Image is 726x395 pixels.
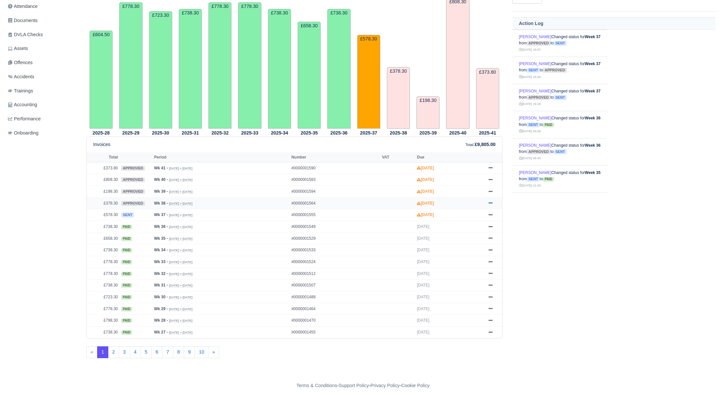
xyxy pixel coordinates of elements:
[527,41,551,46] span: approved
[195,346,208,358] a: 10
[512,193,607,220] td: Changed status for from to
[154,259,168,264] strong: Wk 33 -
[5,70,78,83] a: Accidents
[417,96,440,129] td: £198.30
[235,129,264,137] th: 2025-33
[238,2,261,128] td: £778.30
[87,233,120,244] td: £658.30
[87,291,120,303] td: £723.30
[415,152,482,162] th: Due
[5,85,78,97] a: Trainings
[169,190,192,194] small: [DATE] » [DATE]
[154,295,168,299] strong: Wk 30 -
[87,280,120,291] td: £738.30
[527,68,540,73] span: sent
[87,186,120,198] td: £198.30
[417,236,429,241] span: [DATE]
[290,303,380,315] td: #0000001464
[90,31,113,129] td: £604.50
[169,272,192,276] small: [DATE] » [DATE]
[5,28,78,41] a: DVLA Checks
[121,189,145,194] span: approved
[87,197,120,209] td: £378.30
[121,166,145,171] span: approved
[8,129,39,137] span: Onboarding
[417,307,429,311] span: [DATE]
[121,236,132,241] span: paid
[290,268,380,280] td: #0000001512
[121,330,132,335] span: paid
[87,327,120,338] td: £738.30
[519,89,551,93] a: [PERSON_NAME]
[5,98,78,111] a: Accounting
[169,284,192,287] small: [DATE] » [DATE]
[121,272,132,276] span: paid
[8,31,43,38] span: DVLA Checks
[121,260,132,264] span: paid
[121,283,132,288] span: paid
[154,177,168,182] strong: Wk 40 -
[417,271,429,276] span: [DATE]
[290,244,380,256] td: #0000001533
[339,383,369,388] a: Support Policy
[179,9,202,129] td: £738.30
[86,129,116,137] th: 2025-28
[387,67,410,128] td: £378.30
[554,41,567,46] span: sent
[290,152,380,162] th: Number
[554,95,567,100] span: sent
[527,122,540,127] span: sent
[265,129,294,137] th: 2025-34
[87,256,120,268] td: £778.30
[121,225,132,229] span: paid
[87,303,120,315] td: £778.30
[512,111,607,138] td: Changed status for from to
[121,177,145,182] span: approved
[154,307,168,311] strong: Wk 29 -
[354,129,384,137] th: 2025-37
[585,62,601,66] strong: Week 37
[208,2,231,128] td: £778.30
[290,291,380,303] td: #0000001488
[87,174,120,186] td: £808.30
[512,165,607,193] td: Changed status for from to
[290,162,380,174] td: #0000001590
[519,48,541,51] small: [DATE] 16:07
[475,142,496,147] strong: £9,805.00
[466,141,496,148] div: :
[119,2,142,128] td: £778.30
[585,116,601,120] strong: Week 36
[154,236,168,241] strong: Wk 35 -
[512,30,607,57] td: Changed status for from to
[512,17,715,30] th: Action Log
[87,268,120,280] td: £778.30
[169,166,192,170] small: [DATE] » [DATE]
[519,170,551,175] a: [PERSON_NAME]
[296,383,337,388] a: Terms & Conditions
[87,244,120,256] td: £738.30
[290,315,380,327] td: #0000001470
[327,9,350,129] td: £738.30
[5,42,78,55] a: Assets
[417,318,429,323] span: [DATE]
[543,123,554,127] span: paid
[290,209,380,221] td: #0000001555
[169,225,192,229] small: [DATE] » [DATE]
[152,152,290,162] th: Period
[543,177,554,182] span: paid
[169,202,192,206] small: [DATE] » [DATE]
[417,201,434,206] strong: [DATE]
[5,14,78,27] a: Documents
[8,101,37,109] span: Accounting
[87,209,120,221] td: £578.30
[169,331,192,334] small: [DATE] » [DATE]
[169,213,192,217] small: [DATE] » [DATE]
[93,142,110,147] h6: Invoices
[417,189,434,194] strong: [DATE]
[290,186,380,198] td: #0000001594
[119,346,130,358] a: 3
[290,327,380,338] td: #0000001455
[116,129,146,137] th: 2025-29
[443,129,472,137] th: 2025-40
[357,35,380,129] td: £578.30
